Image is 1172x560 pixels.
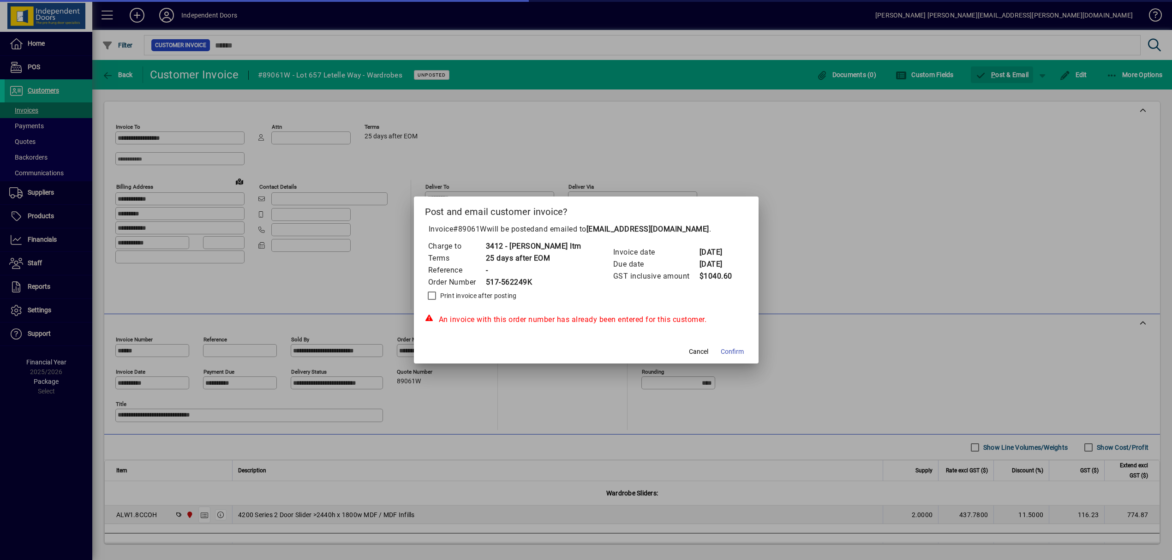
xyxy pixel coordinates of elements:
td: 3412 - [PERSON_NAME] Itm [485,240,581,252]
button: Confirm [717,343,747,360]
td: Order Number [428,276,485,288]
span: Cancel [689,347,708,357]
h2: Post and email customer invoice? [414,197,759,223]
td: Due date [613,258,699,270]
td: Terms [428,252,485,264]
td: Invoice date [613,246,699,258]
div: An invoice with this order number has already been entered for this customer. [425,314,747,325]
td: [DATE] [699,258,736,270]
button: Cancel [684,343,713,360]
td: 25 days after EOM [485,252,581,264]
p: Invoice will be posted . [425,224,747,235]
td: GST inclusive amount [613,270,699,282]
span: and emailed to [535,225,709,233]
td: [DATE] [699,246,736,258]
td: 517-562249K [485,276,581,288]
b: [EMAIL_ADDRESS][DOMAIN_NAME] [586,225,709,233]
td: Reference [428,264,485,276]
td: - [485,264,581,276]
span: Confirm [721,347,744,357]
td: $1040.60 [699,270,736,282]
td: Charge to [428,240,485,252]
span: #89061W [453,225,487,233]
label: Print invoice after posting [438,291,517,300]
